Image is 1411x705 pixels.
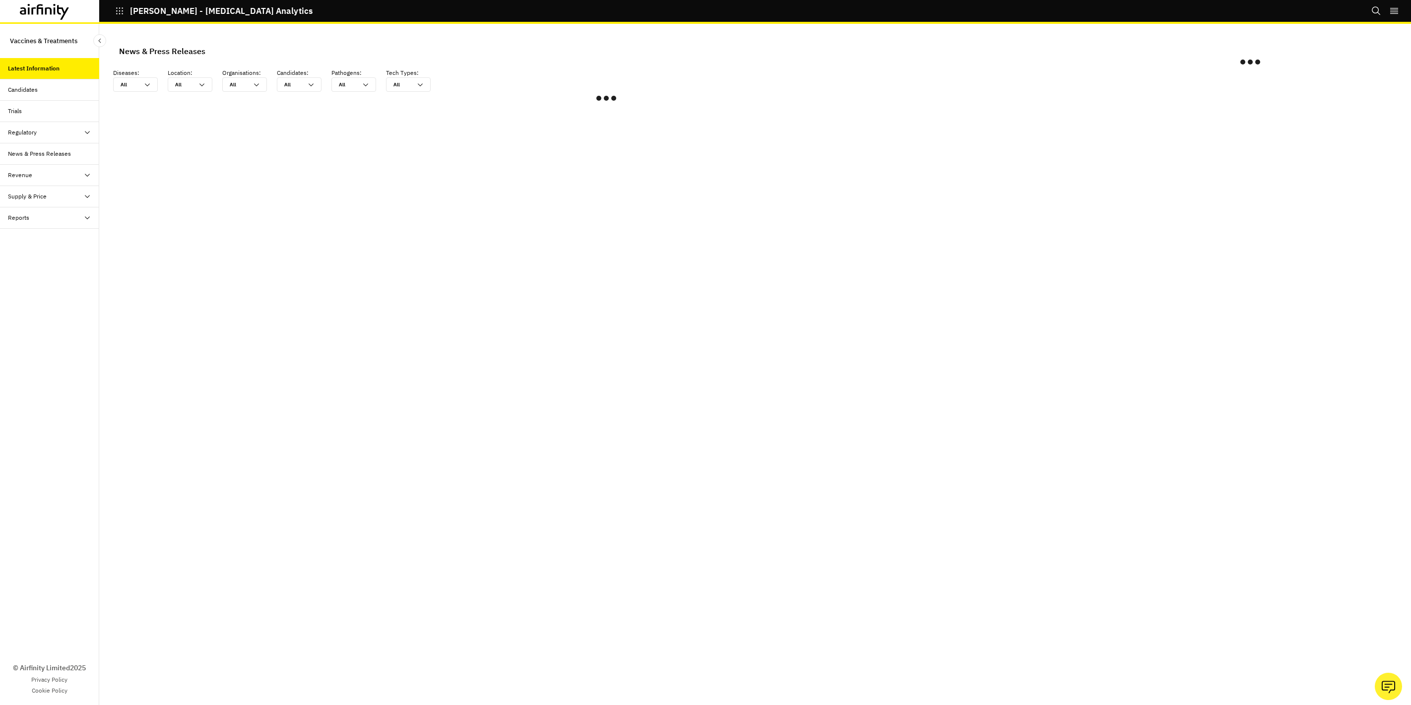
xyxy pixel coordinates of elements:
div: News & Press Releases [8,149,71,158]
div: Candidates [8,85,38,94]
button: Ask our analysts [1375,673,1402,700]
button: Search [1371,2,1381,19]
a: Privacy Policy [31,675,67,684]
p: [PERSON_NAME] - [MEDICAL_DATA] Analytics [130,6,313,15]
div: Supply & Price [8,192,47,201]
p: Pathogens : [331,68,386,77]
div: Latest Information [8,64,60,73]
div: Reports [8,213,29,222]
button: [PERSON_NAME] - [MEDICAL_DATA] Analytics [115,2,313,19]
div: Revenue [8,171,32,180]
a: Cookie Policy [32,686,67,695]
p: Candidates : [277,68,331,77]
p: Location : [168,68,222,77]
p: Tech Types : [386,68,441,77]
p: Organisations : [222,68,277,77]
p: © Airfinity Limited 2025 [13,663,86,673]
div: Trials [8,107,22,116]
p: Diseases : [113,68,168,77]
p: Vaccines & Treatments [10,32,77,50]
div: Regulatory [8,128,37,137]
button: Close Sidebar [93,34,106,47]
div: News & Press Releases [119,44,205,59]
